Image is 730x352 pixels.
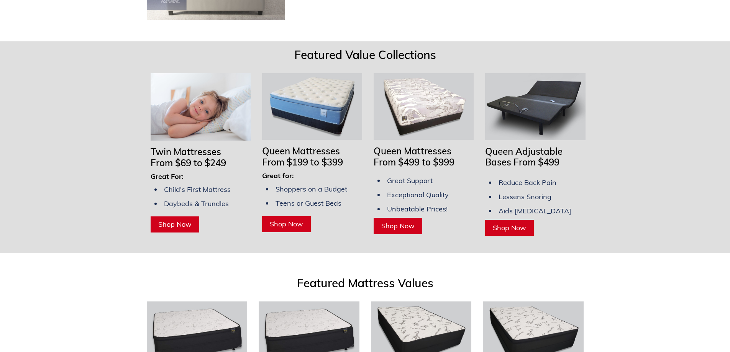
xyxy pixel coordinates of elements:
[499,206,571,215] span: Aids [MEDICAL_DATA]
[499,192,551,201] span: Lessens Snoring
[374,73,474,140] img: Queen Mattresses From $449 to $949
[270,219,303,228] span: Shop Now
[151,172,184,181] span: Great For:
[164,185,231,194] span: Child's First Mattress
[151,146,221,157] span: Twin Mattresses
[374,145,451,157] span: Queen Mattresses
[485,146,563,168] span: Queen Adjustable Bases From $499
[262,145,340,157] span: Queen Mattresses
[485,220,534,236] a: Shop Now
[387,176,433,185] span: Great Support
[374,218,422,234] a: Shop Now
[151,157,226,169] span: From $69 to $249
[151,216,199,232] a: Shop Now
[262,171,294,180] span: Great for:
[262,73,362,140] img: Queen Mattresses From $199 to $349
[485,73,585,140] img: Adjustable Bases Starting at $379
[151,73,251,141] img: Twin Mattresses From $69 to $169
[276,199,341,208] span: Teens or Guest Beds
[499,178,556,187] span: Reduce Back Pain
[276,185,347,193] span: Shoppers on a Budget
[262,156,343,168] span: From $199 to $399
[374,156,454,168] span: From $499 to $999
[381,221,415,230] span: Shop Now
[387,205,448,213] span: Unbeatable Prices!
[294,47,436,62] span: Featured Value Collections
[164,199,229,208] span: Daybeds & Trundles
[262,216,311,232] a: Shop Now
[158,220,192,229] span: Shop Now
[387,190,449,199] span: Exceptional Quality
[493,223,526,232] span: Shop Now
[297,276,433,290] span: Featured Mattress Values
